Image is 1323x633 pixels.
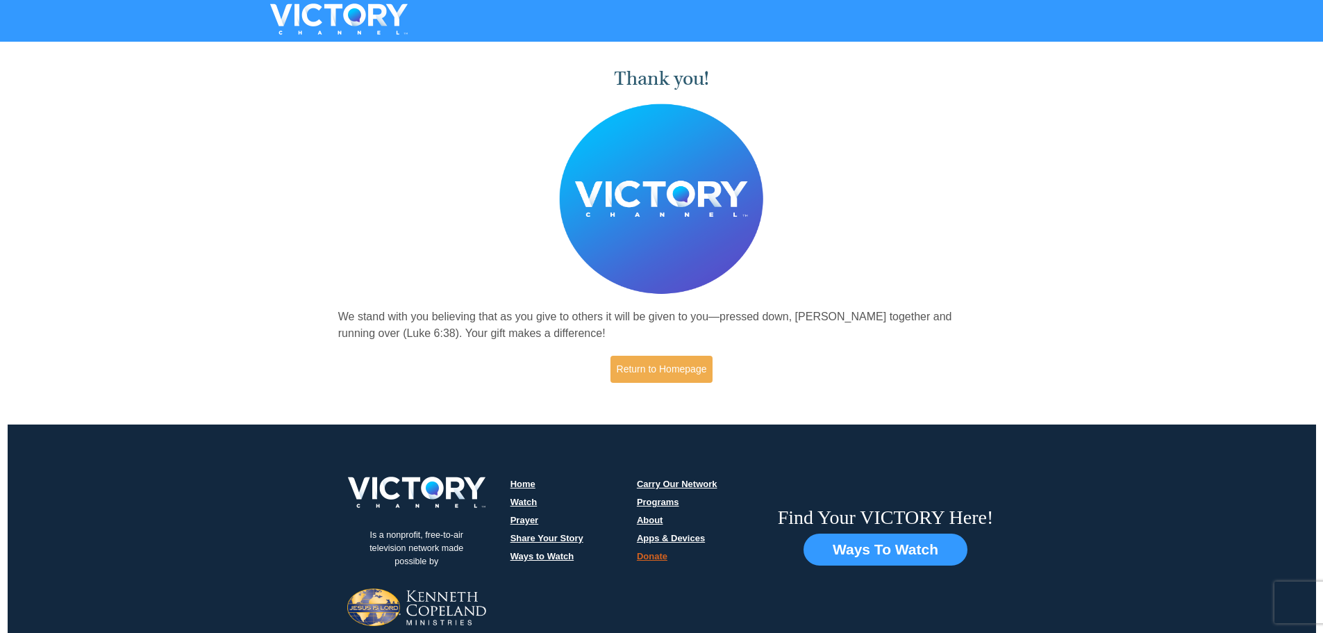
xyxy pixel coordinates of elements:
img: victory-logo.png [330,477,504,508]
a: Donate [637,551,667,561]
a: Programs [637,497,679,507]
p: Is a nonprofit, free-to-air television network made possible by [347,518,486,579]
a: Share Your Story [510,533,583,543]
a: Apps & Devices [637,533,705,543]
a: Carry Our Network [637,479,717,489]
a: Home [510,479,535,489]
button: Ways To Watch [804,534,967,566]
h1: Thank you! [338,67,985,90]
p: We stand with you believing that as you give to others it will be given to you—pressed down, [PER... [338,309,985,342]
a: Return to Homepage [610,356,713,383]
img: Believer's Voice of Victory Network [559,104,764,295]
a: About [637,515,663,525]
img: VICTORYTHON - VICTORY Channel [252,3,426,35]
img: Jesus-is-Lord-logo.png [347,589,486,626]
h6: Find Your VICTORY Here! [778,506,994,529]
a: Watch [510,497,538,507]
a: Prayer [510,515,538,525]
a: Ways to Watch [510,551,574,561]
